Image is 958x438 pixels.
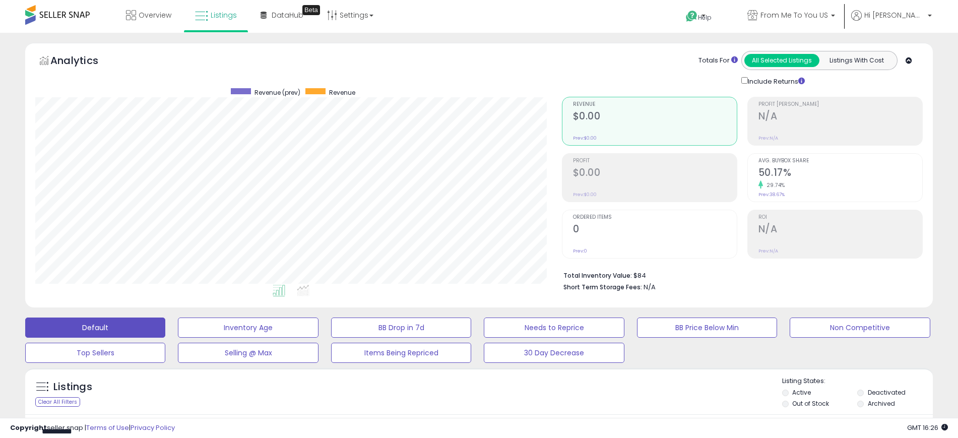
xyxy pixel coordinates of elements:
[760,10,828,20] span: From Me To You US
[758,158,922,164] span: Avg. Buybox Share
[331,318,471,338] button: BB Drop in 7d
[25,343,165,363] button: Top Sellers
[864,10,925,20] span: Hi [PERSON_NAME]
[758,223,922,237] h2: N/A
[698,56,738,66] div: Totals For
[35,397,80,407] div: Clear All Filters
[758,248,778,254] small: Prev: N/A
[563,269,915,281] li: $84
[758,167,922,180] h2: 50.17%
[758,110,922,124] h2: N/A
[907,423,948,432] span: 2025-10-8 16:26 GMT
[678,3,731,33] a: Help
[573,158,737,164] span: Profit
[573,167,737,180] h2: $0.00
[329,88,355,97] span: Revenue
[484,343,624,363] button: 30 Day Decrease
[763,181,785,189] small: 29.74%
[868,399,895,408] label: Archived
[10,423,175,433] div: seller snap | |
[698,13,712,22] span: Help
[782,377,933,386] p: Listing States:
[563,283,642,291] b: Short Term Storage Fees:
[792,388,811,397] label: Active
[10,423,47,432] strong: Copyright
[573,192,597,198] small: Prev: $0.00
[25,318,165,338] button: Default
[302,5,320,15] div: Tooltip anchor
[851,10,932,33] a: Hi [PERSON_NAME]
[758,215,922,220] span: ROI
[644,282,656,292] span: N/A
[573,223,737,237] h2: 0
[563,271,632,280] b: Total Inventory Value:
[178,318,318,338] button: Inventory Age
[484,318,624,338] button: Needs to Reprice
[758,135,778,141] small: Prev: N/A
[573,110,737,124] h2: $0.00
[272,10,303,20] span: DataHub
[790,318,930,338] button: Non Competitive
[819,54,894,67] button: Listings With Cost
[573,248,587,254] small: Prev: 0
[758,102,922,107] span: Profit [PERSON_NAME]
[178,343,318,363] button: Selling @ Max
[254,88,300,97] span: Revenue (prev)
[637,318,777,338] button: BB Price Below Min
[211,10,237,20] span: Listings
[50,53,118,70] h5: Analytics
[792,399,829,408] label: Out of Stock
[758,192,785,198] small: Prev: 38.67%
[685,10,698,23] i: Get Help
[734,75,817,87] div: Include Returns
[744,54,819,67] button: All Selected Listings
[53,380,92,394] h5: Listings
[868,388,906,397] label: Deactivated
[573,102,737,107] span: Revenue
[573,215,737,220] span: Ordered Items
[573,135,597,141] small: Prev: $0.00
[139,10,171,20] span: Overview
[331,343,471,363] button: Items Being Repriced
